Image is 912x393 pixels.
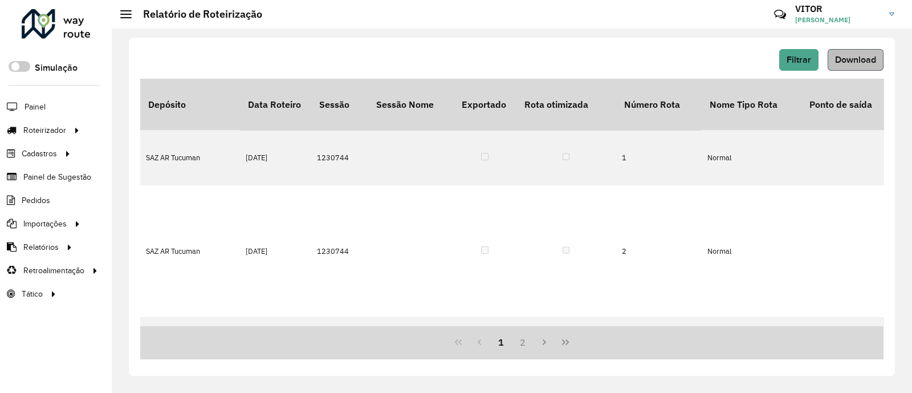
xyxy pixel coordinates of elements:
[616,185,702,317] td: 2
[768,2,792,27] a: Contato Rápido
[702,185,801,317] td: Normal
[516,79,616,130] th: Rota otimizada
[616,130,702,185] td: 1
[35,61,78,75] label: Simulação
[311,79,368,130] th: Sessão
[23,241,59,253] span: Relatórios
[23,265,84,277] span: Retroalimentação
[240,185,311,317] td: [DATE]
[23,218,67,230] span: Importações
[311,130,368,185] td: 1230744
[534,331,555,353] button: Next Page
[787,55,811,64] span: Filtrar
[490,331,512,353] button: 1
[25,101,46,113] span: Painel
[22,148,57,160] span: Cadastros
[140,185,240,317] td: SAZ AR Tucuman
[23,124,66,136] span: Roteirizador
[240,130,311,185] td: [DATE]
[22,195,50,206] span: Pedidos
[835,55,876,64] span: Download
[311,185,368,317] td: 1230744
[801,79,901,130] th: Ponto de saída
[140,130,240,185] td: SAZ AR Tucuman
[454,79,516,130] th: Exportado
[132,8,262,21] h2: Relatório de Roteirização
[140,79,240,130] th: Depósito
[828,49,883,71] button: Download
[702,79,801,130] th: Nome Tipo Rota
[779,49,819,71] button: Filtrar
[240,79,311,130] th: Data Roteiro
[795,3,881,14] h3: VITOR
[368,79,454,130] th: Sessão Nome
[555,331,576,353] button: Last Page
[512,331,534,353] button: 2
[22,288,43,300] span: Tático
[702,130,801,185] td: Normal
[23,171,91,183] span: Painel de Sugestão
[616,79,702,130] th: Número Rota
[795,15,881,25] span: [PERSON_NAME]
